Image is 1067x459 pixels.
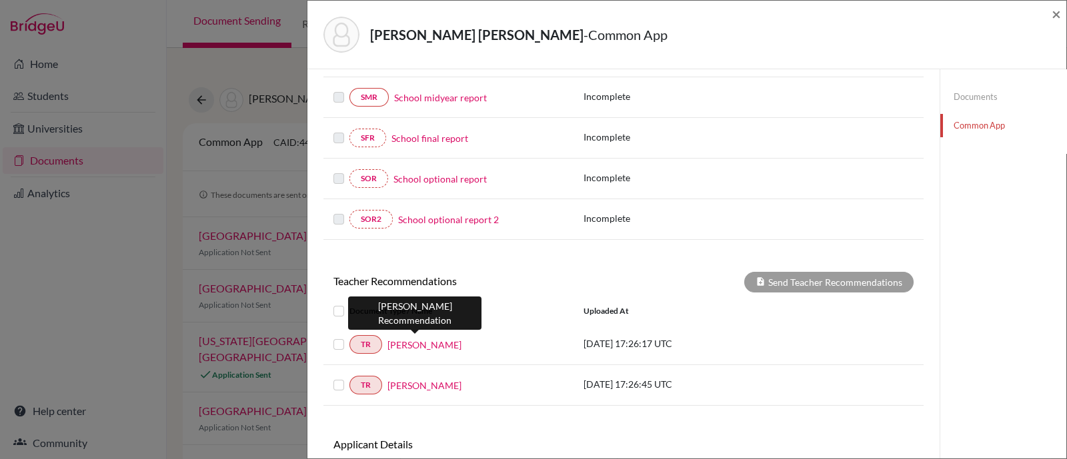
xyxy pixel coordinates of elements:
[584,89,721,103] p: Incomplete
[398,213,499,227] a: School optional report 2
[584,171,721,185] p: Incomplete
[349,376,382,394] a: TR
[744,272,914,292] div: Send Teacher Recommendations
[584,336,764,350] p: [DATE] 17:26:17 UTC
[584,130,721,144] p: Incomplete
[584,27,668,43] span: - Common App
[940,114,1066,137] a: Common App
[391,131,468,145] a: School final report
[387,378,461,392] a: [PERSON_NAME]
[349,335,382,354] a: TR
[584,211,721,225] p: Incomplete
[584,377,764,391] p: [DATE] 17:26:45 UTC
[349,129,386,147] a: SFR
[940,85,1066,109] a: Documents
[348,296,481,330] div: [PERSON_NAME] Recommendation
[349,169,388,188] a: SOR
[393,172,487,186] a: School optional report
[349,88,389,107] a: SMR
[349,210,393,229] a: SOR2
[333,438,614,450] h6: Applicant Details
[323,303,574,319] div: Document Type / Name
[394,91,487,105] a: School midyear report
[1052,6,1061,22] button: Close
[323,274,624,287] h6: Teacher Recommendations
[1052,4,1061,23] span: ×
[370,27,584,43] strong: [PERSON_NAME] [PERSON_NAME]
[574,303,774,319] div: Uploaded at
[387,338,461,352] a: [PERSON_NAME]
